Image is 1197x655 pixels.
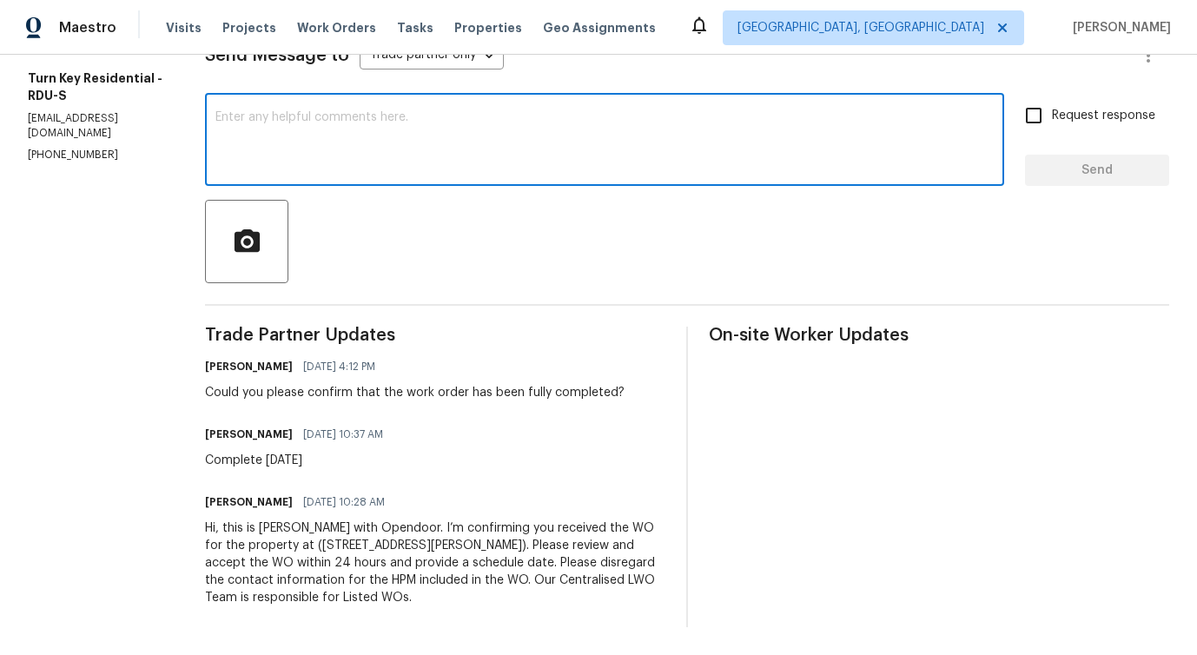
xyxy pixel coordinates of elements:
div: Could you please confirm that the work order has been fully completed? [205,384,625,401]
h6: [PERSON_NAME] [205,426,293,443]
div: Complete [DATE] [205,452,393,469]
p: [EMAIL_ADDRESS][DOMAIN_NAME] [28,111,163,141]
h5: Turn Key Residential - RDU-S [28,69,163,104]
span: Properties [454,19,522,36]
p: [PHONE_NUMBER] [28,148,163,162]
h6: [PERSON_NAME] [205,493,293,511]
span: Projects [222,19,276,36]
div: Hi, this is [PERSON_NAME] with Opendoor. I’m confirming you received the WO for the property at (... [205,519,665,606]
span: [GEOGRAPHIC_DATA], [GEOGRAPHIC_DATA] [737,19,984,36]
span: Send Message to [205,47,349,64]
span: [PERSON_NAME] [1066,19,1171,36]
span: Trade Partner Updates [205,327,665,344]
span: On-site Worker Updates [709,327,1169,344]
h6: [PERSON_NAME] [205,358,293,375]
span: Visits [166,19,202,36]
span: Tasks [397,22,433,34]
div: Trade partner only [360,42,504,70]
span: Geo Assignments [543,19,656,36]
span: Maestro [59,19,116,36]
span: [DATE] 10:28 AM [303,493,385,511]
span: Request response [1052,107,1155,125]
span: [DATE] 4:12 PM [303,358,375,375]
span: [DATE] 10:37 AM [303,426,383,443]
span: Work Orders [297,19,376,36]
